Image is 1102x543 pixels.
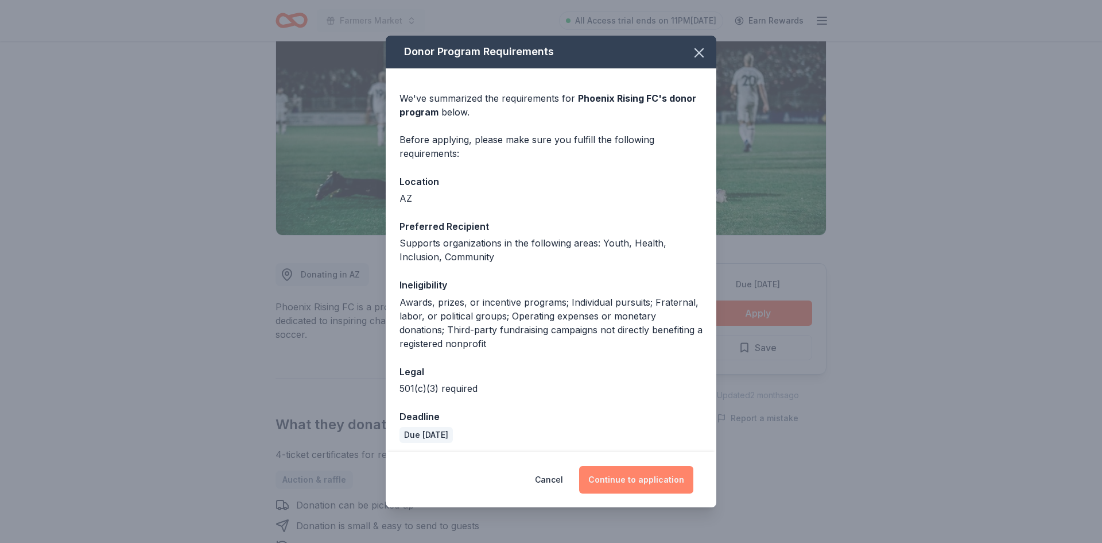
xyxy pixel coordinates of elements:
[399,174,703,189] div: Location
[399,219,703,234] div: Preferred Recipient
[399,427,453,443] div: Due [DATE]
[399,382,703,395] div: 501(c)(3) required
[399,409,703,424] div: Deadline
[399,91,703,119] div: We've summarized the requirements for below.
[399,278,703,292] div: Ineligibility
[535,466,563,494] button: Cancel
[399,191,703,205] div: AZ
[399,236,703,264] div: Supports organizations in the following areas: Youth, Health, Inclusion, Community
[399,295,703,351] div: Awards, prizes, or incentive programs; Individual pursuits; Fraternal, labor, or political groups...
[579,466,693,494] button: Continue to application
[399,133,703,160] div: Before applying, please make sure you fulfill the following requirements:
[386,36,716,68] div: Donor Program Requirements
[399,364,703,379] div: Legal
